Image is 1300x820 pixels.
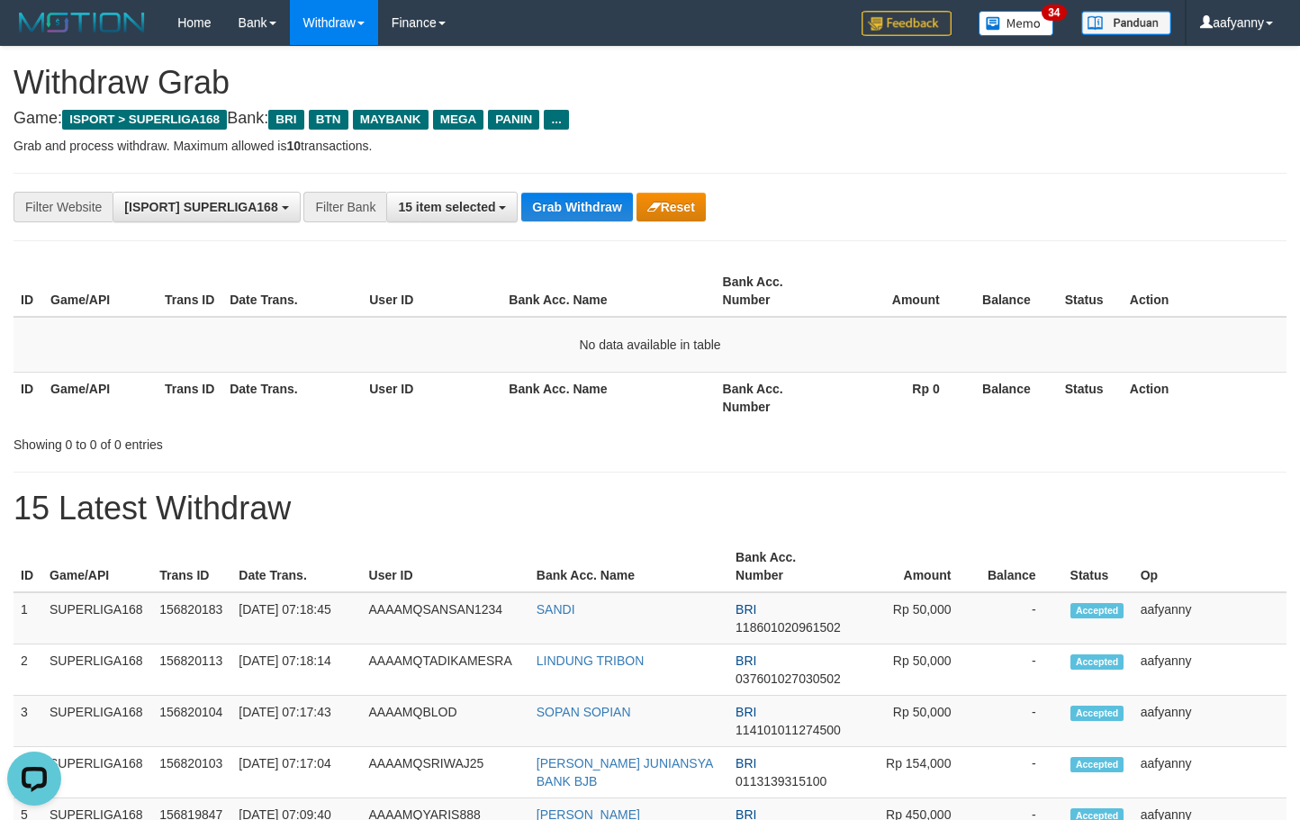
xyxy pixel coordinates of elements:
th: Balance [967,372,1058,423]
td: - [978,644,1062,696]
th: Action [1123,372,1286,423]
span: 15 item selected [398,200,495,214]
td: AAAAMQSANSAN1234 [362,592,529,644]
td: aafyanny [1133,592,1286,644]
span: MAYBANK [353,110,429,130]
div: Filter Website [14,192,113,222]
th: Game/API [43,372,158,423]
td: 156820104 [152,696,231,747]
p: Grab and process withdraw. Maximum allowed is transactions. [14,137,1286,155]
th: Balance [978,541,1062,592]
span: Accepted [1070,706,1124,721]
span: ... [544,110,568,130]
div: Filter Bank [303,192,386,222]
th: Bank Acc. Name [501,266,715,317]
a: SOPAN SOPIAN [537,705,631,719]
td: 2 [14,644,42,696]
td: SUPERLIGA168 [42,592,152,644]
td: AAAAMQBLOD [362,696,529,747]
th: Action [1123,266,1286,317]
td: aafyanny [1133,747,1286,798]
button: [ISPORT] SUPERLIGA168 [113,192,300,222]
td: Rp 50,000 [851,592,978,644]
span: Accepted [1070,654,1124,670]
td: - [978,747,1062,798]
td: 156820103 [152,747,231,798]
th: Date Trans. [222,372,362,423]
td: Rp 154,000 [851,747,978,798]
img: Feedback.jpg [862,11,952,36]
td: [DATE] 07:18:45 [231,592,361,644]
th: Status [1058,266,1123,317]
span: BRI [736,705,756,719]
span: BRI [736,653,756,668]
span: PANIN [488,110,539,130]
td: aafyanny [1133,696,1286,747]
td: Rp 50,000 [851,644,978,696]
a: SANDI [537,602,575,617]
h1: 15 Latest Withdraw [14,491,1286,527]
th: Date Trans. [231,541,361,592]
th: Op [1133,541,1286,592]
span: BRI [736,756,756,770]
span: BRI [268,110,303,130]
a: [PERSON_NAME] JUNIANSYA BANK BJB [537,756,713,788]
div: Showing 0 to 0 of 0 entries [14,428,528,454]
span: [ISPORT] SUPERLIGA168 [124,200,277,214]
th: Bank Acc. Name [529,541,728,592]
th: Bank Acc. Number [728,541,851,592]
span: Accepted [1070,757,1124,772]
h1: Withdraw Grab [14,65,1286,101]
span: ISPORT > SUPERLIGA168 [62,110,227,130]
th: User ID [362,541,529,592]
th: ID [14,266,43,317]
td: No data available in table [14,317,1286,373]
th: ID [14,372,43,423]
th: Trans ID [158,372,222,423]
th: Rp 0 [830,372,967,423]
td: AAAAMQTADIKAMESRA [362,644,529,696]
button: Open LiveChat chat widget [7,7,61,61]
td: SUPERLIGA168 [42,747,152,798]
td: SUPERLIGA168 [42,696,152,747]
th: Bank Acc. Number [716,372,830,423]
span: BRI [736,602,756,617]
th: User ID [362,372,501,423]
td: 156820183 [152,592,231,644]
span: Copy 0113139315100 to clipboard [736,774,826,788]
h4: Game: Bank: [14,110,1286,128]
span: Copy 037601027030502 to clipboard [736,671,841,686]
span: BTN [309,110,348,130]
a: LINDUNG TRIBON [537,653,645,668]
th: Status [1063,541,1133,592]
img: Button%20Memo.svg [979,11,1054,36]
th: Game/API [42,541,152,592]
td: SUPERLIGA168 [42,644,152,696]
td: AAAAMQSRIWAJ25 [362,747,529,798]
td: Rp 50,000 [851,696,978,747]
img: MOTION_logo.png [14,9,150,36]
th: Game/API [43,266,158,317]
button: Reset [636,193,706,221]
span: 34 [1042,5,1066,21]
th: ID [14,541,42,592]
td: [DATE] 07:18:14 [231,644,361,696]
th: Amount [851,541,978,592]
th: User ID [362,266,501,317]
button: Grab Withdraw [521,193,632,221]
td: - [978,592,1062,644]
th: Trans ID [152,541,231,592]
button: 15 item selected [386,192,518,222]
td: [DATE] 07:17:43 [231,696,361,747]
th: Balance [967,266,1058,317]
span: MEGA [433,110,484,130]
td: 3 [14,696,42,747]
td: aafyanny [1133,644,1286,696]
span: Copy 114101011274500 to clipboard [736,723,841,737]
span: Accepted [1070,603,1124,618]
td: 156820113 [152,644,231,696]
img: panduan.png [1081,11,1171,35]
th: Bank Acc. Name [501,372,715,423]
th: Bank Acc. Number [716,266,830,317]
span: Copy 118601020961502 to clipboard [736,620,841,635]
